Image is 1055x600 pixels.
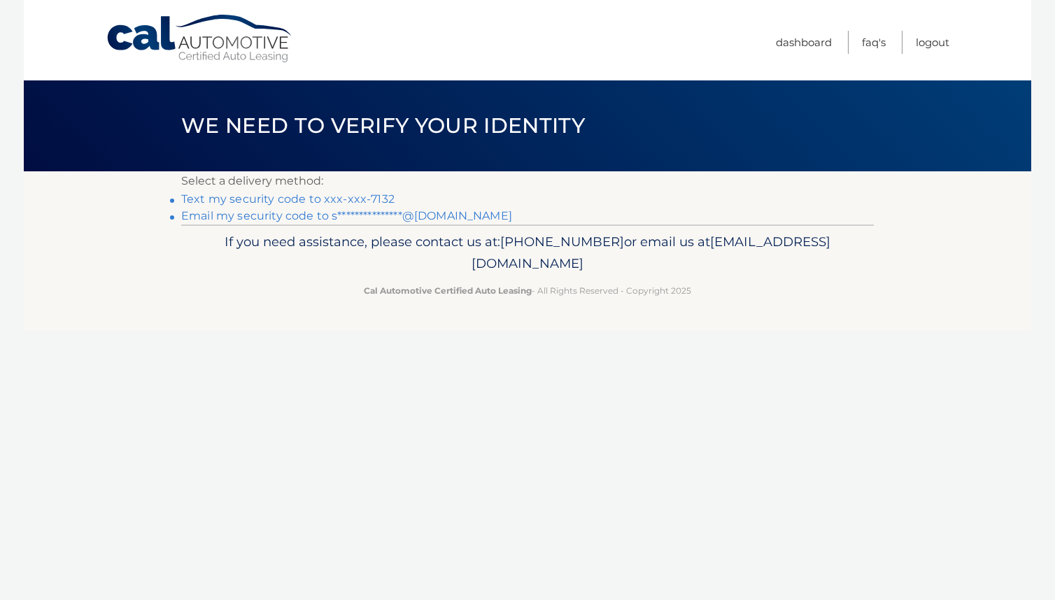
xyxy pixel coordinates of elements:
[181,171,874,191] p: Select a delivery method:
[190,283,865,298] p: - All Rights Reserved - Copyright 2025
[916,31,949,54] a: Logout
[500,234,624,250] span: [PHONE_NUMBER]
[181,192,395,206] a: Text my security code to xxx-xxx-7132
[862,31,886,54] a: FAQ's
[364,285,532,296] strong: Cal Automotive Certified Auto Leasing
[776,31,832,54] a: Dashboard
[106,14,295,64] a: Cal Automotive
[181,113,585,138] span: We need to verify your identity
[190,231,865,276] p: If you need assistance, please contact us at: or email us at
